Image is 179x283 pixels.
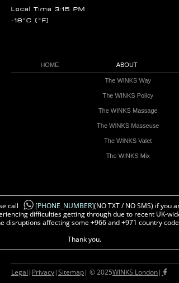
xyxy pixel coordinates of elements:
[11,263,167,281] div: | | | © 2025 |
[23,199,34,211] img: whatsapp-icon1.png
[81,73,176,88] a: The WINKS Way
[11,57,88,73] a: HOME
[81,88,176,103] a: The WINKS Policy
[18,201,94,210] a: [PHONE_NUMBER]
[32,267,54,277] a: Privacy
[58,267,84,277] a: Sitemap
[11,267,28,277] a: Legal
[112,267,158,277] a: WINKS London
[81,118,176,133] a: The WINKS Masseuse
[81,148,176,164] a: The WINKS Mix
[11,18,49,24] div: -18°C (°F)
[81,133,176,148] a: The WINKS Valet
[81,103,176,118] a: The WINKS Massage
[11,7,86,13] div: Local Time 3:15 PM
[88,57,166,73] a: ABOUT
